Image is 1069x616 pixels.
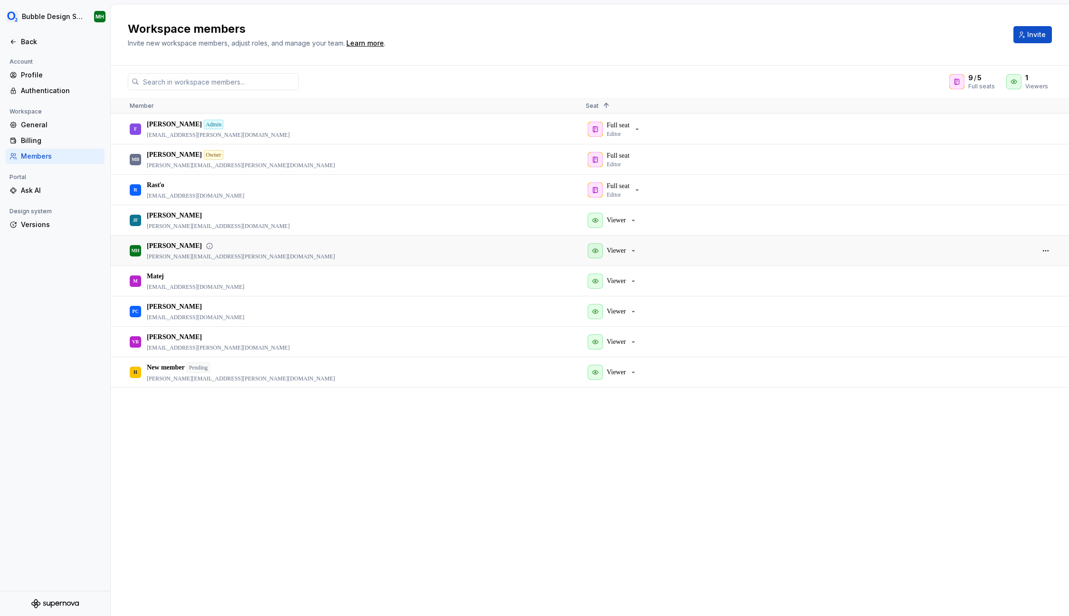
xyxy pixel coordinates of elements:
[21,220,101,229] div: Versions
[132,332,139,351] div: VB
[1025,83,1048,90] div: Viewers
[21,70,101,80] div: Profile
[6,34,105,49] a: Back
[147,253,335,260] p: [PERSON_NAME][EMAIL_ADDRESS][PERSON_NAME][DOMAIN_NAME]
[147,344,290,351] p: [EMAIL_ADDRESS][PERSON_NAME][DOMAIN_NAME]
[607,121,630,130] p: Full seat
[968,73,973,83] span: 9
[147,332,202,342] p: [PERSON_NAME]
[586,272,641,291] button: Viewer
[977,73,982,83] span: 5
[1027,30,1046,39] span: Invite
[130,102,154,109] span: Member
[586,241,641,260] button: Viewer
[147,161,335,169] p: [PERSON_NAME][EMAIL_ADDRESS][PERSON_NAME][DOMAIN_NAME]
[346,38,384,48] a: Learn more
[6,106,46,117] div: Workspace
[6,149,105,164] a: Members
[147,131,290,139] p: [EMAIL_ADDRESS][PERSON_NAME][DOMAIN_NAME]
[128,39,345,47] span: Invite new workspace members, adjust roles, and manage your team.
[21,86,101,95] div: Authentication
[1013,26,1052,43] button: Invite
[607,276,626,286] p: Viewer
[147,222,290,230] p: [PERSON_NAME][EMAIL_ADDRESS][DOMAIN_NAME]
[134,363,137,381] div: H
[607,216,626,225] p: Viewer
[128,21,1002,37] h2: Workspace members
[607,368,626,377] p: Viewer
[21,152,101,161] div: Members
[187,362,210,373] div: Pending
[6,217,105,232] a: Versions
[134,120,137,138] div: F
[147,375,335,382] p: [PERSON_NAME][EMAIL_ADDRESS][PERSON_NAME][DOMAIN_NAME]
[1025,73,1028,83] span: 1
[147,192,244,199] p: [EMAIL_ADDRESS][DOMAIN_NAME]
[21,136,101,145] div: Billing
[147,272,164,281] p: Matej
[147,241,202,251] p: [PERSON_NAME]
[139,73,299,90] input: Search in workspace members...
[586,363,641,382] button: Viewer
[21,37,101,47] div: Back
[132,150,139,169] div: MB
[147,302,202,312] p: [PERSON_NAME]
[6,56,37,67] div: Account
[21,120,101,130] div: General
[31,599,79,608] svg: Supernova Logo
[586,180,645,199] button: Full seatEditor
[204,120,223,129] div: Admin
[607,191,621,199] p: Editor
[133,272,137,290] div: M
[147,150,202,160] p: [PERSON_NAME]
[607,337,626,347] p: Viewer
[2,6,108,27] button: Bubble Design SystemMH
[147,313,244,321] p: [EMAIL_ADDRESS][DOMAIN_NAME]
[607,246,626,256] p: Viewer
[147,363,185,372] p: New member
[968,73,995,83] div: /
[147,180,164,190] p: Rasťo
[607,130,621,138] p: Editor
[131,241,139,260] div: MH
[21,186,101,195] div: Ask AI
[586,302,641,321] button: Viewer
[134,180,137,199] div: R
[6,183,105,198] a: Ask AI
[6,133,105,148] a: Billing
[22,12,83,21] div: Bubble Design System
[147,120,202,129] p: [PERSON_NAME]
[204,150,223,160] div: Owner
[586,120,645,139] button: Full seatEditor
[586,211,641,230] button: Viewer
[607,307,626,316] p: Viewer
[586,102,599,109] span: Seat
[6,83,105,98] a: Authentication
[7,11,18,22] img: 1a847f6c-1245-4c66-adf2-ab3a177fc91e.png
[147,283,244,291] p: [EMAIL_ADDRESS][DOMAIN_NAME]
[6,171,30,183] div: Portal
[6,67,105,83] a: Profile
[95,13,104,20] div: MH
[345,40,385,47] span: .
[132,302,138,321] div: PC
[6,206,56,217] div: Design system
[586,332,641,351] button: Viewer
[147,211,202,220] p: [PERSON_NAME]
[133,211,138,229] div: JF
[6,117,105,133] a: General
[607,181,630,191] p: Full seat
[968,83,995,90] div: Full seats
